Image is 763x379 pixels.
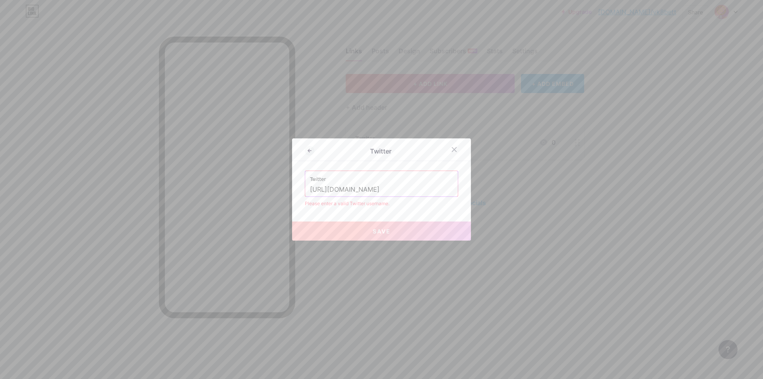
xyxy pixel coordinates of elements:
div: Twitter [314,146,447,156]
input: Twitter username [310,183,453,196]
button: Save [292,222,471,241]
div: Please enter a valid Twitter username. [305,200,458,207]
label: Twitter [310,171,453,183]
span: Save [373,228,391,235]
